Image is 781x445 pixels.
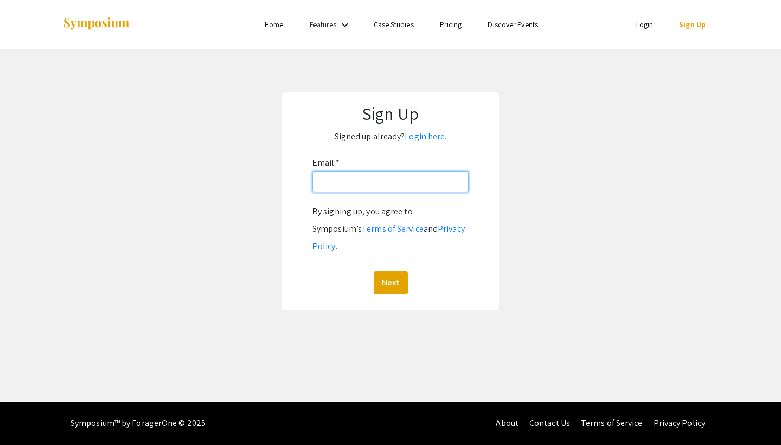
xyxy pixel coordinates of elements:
[312,203,469,255] div: By signing up, you agree to Symposium’s and .
[529,417,570,429] a: Contact Us
[312,154,340,171] label: Email:
[312,223,465,252] a: Privacy Policy
[405,131,446,142] a: Login here.
[496,417,518,429] a: About
[374,20,414,29] a: Case Studies
[310,20,337,29] a: Features
[488,20,538,29] a: Discover Events
[440,20,462,29] a: Pricing
[362,223,424,234] a: Terms of Service
[265,20,283,29] a: Home
[71,402,206,445] div: Symposium™ by ForagerOne © 2025
[374,271,408,294] button: Next
[654,417,705,429] a: Privacy Policy
[581,417,643,429] a: Terms of Service
[293,103,488,124] h1: Sign Up
[338,18,351,31] mat-icon: Expand Features list
[8,396,46,437] iframe: Chat
[293,128,488,145] p: Signed up already?
[679,20,706,29] a: Sign Up
[62,17,130,31] img: Symposium by ForagerOne
[636,20,654,29] a: Login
